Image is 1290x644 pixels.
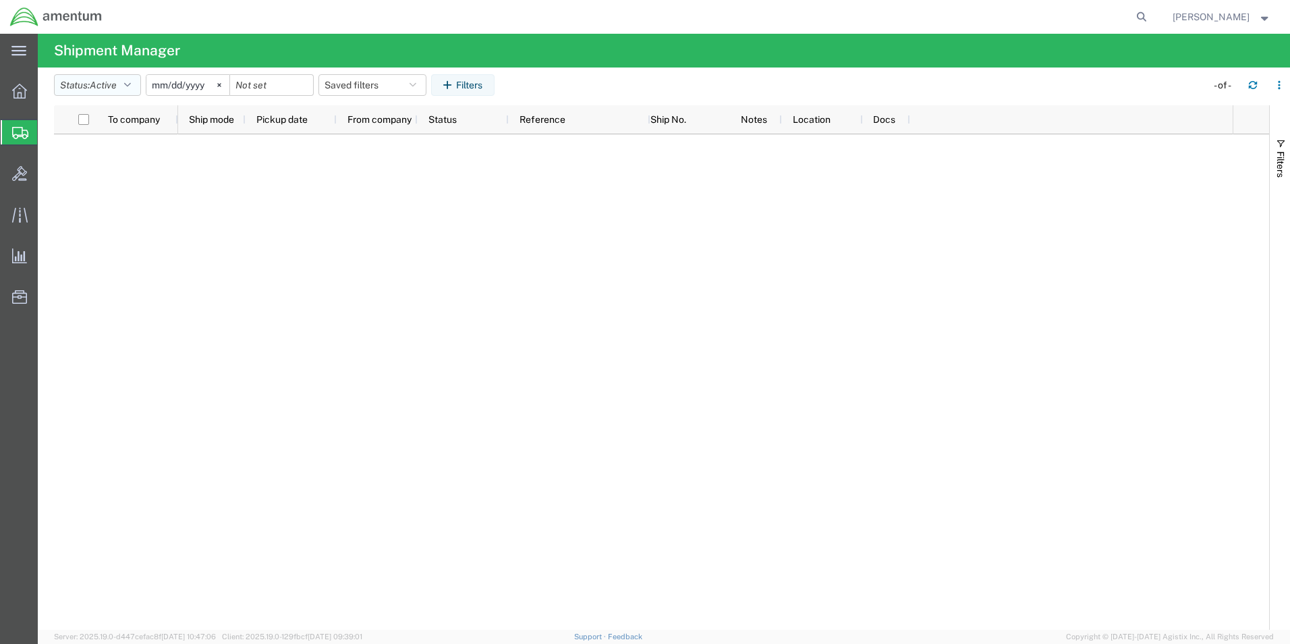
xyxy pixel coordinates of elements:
[230,75,313,95] input: Not set
[308,633,362,641] span: [DATE] 09:39:01
[146,75,229,95] input: Not set
[54,633,216,641] span: Server: 2025.19.0-d447cefac8f
[1172,9,1272,25] button: [PERSON_NAME]
[431,74,495,96] button: Filters
[222,633,362,641] span: Client: 2025.19.0-129fbcf
[520,114,565,125] span: Reference
[108,114,160,125] span: To company
[574,633,608,641] a: Support
[1214,78,1237,92] div: - of -
[9,7,103,27] img: logo
[741,114,767,125] span: Notes
[161,633,216,641] span: [DATE] 10:47:06
[1173,9,1250,24] span: Joel Salinas
[90,80,117,90] span: Active
[347,114,412,125] span: From company
[1066,631,1274,643] span: Copyright © [DATE]-[DATE] Agistix Inc., All Rights Reserved
[428,114,457,125] span: Status
[256,114,308,125] span: Pickup date
[54,74,141,96] button: Status:Active
[873,114,895,125] span: Docs
[608,633,642,641] a: Feedback
[650,114,686,125] span: Ship No.
[1275,151,1286,178] span: Filters
[54,34,180,68] h4: Shipment Manager
[793,114,831,125] span: Location
[189,114,234,125] span: Ship mode
[318,74,426,96] button: Saved filters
